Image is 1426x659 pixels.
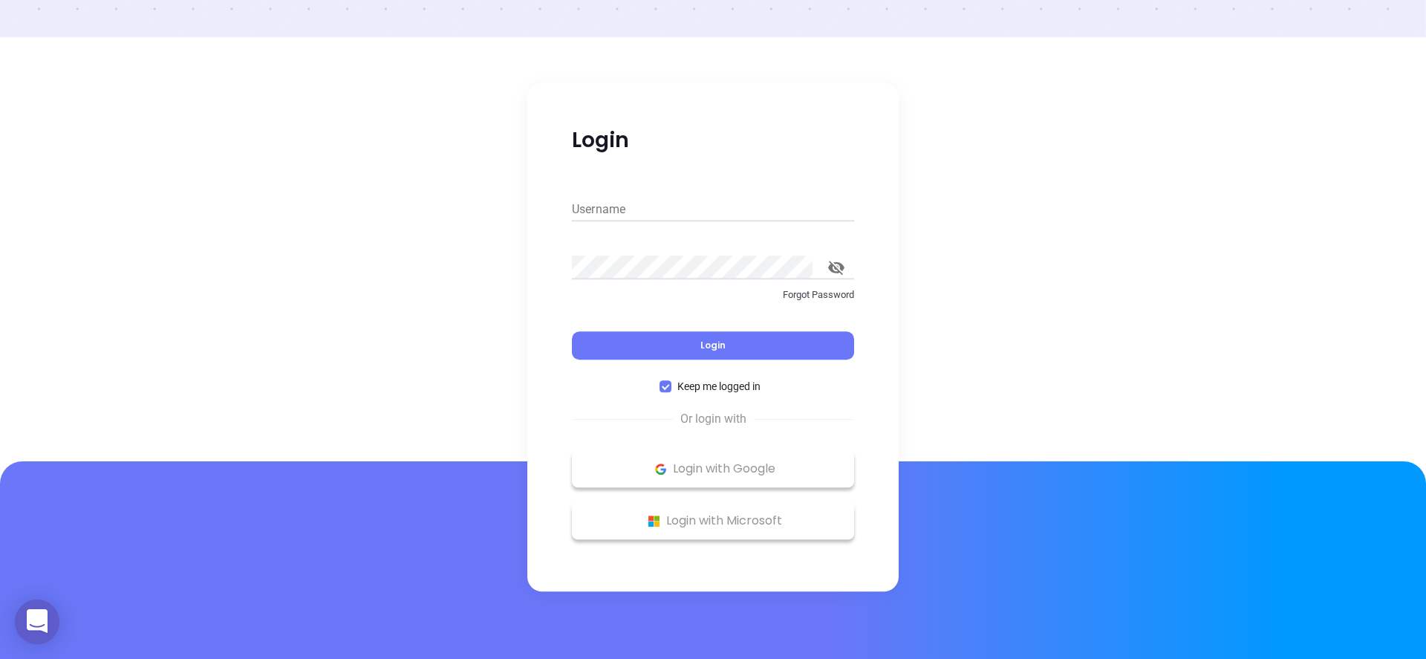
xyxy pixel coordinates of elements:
[645,512,663,530] img: Microsoft Logo
[651,460,670,478] img: Google Logo
[673,410,754,428] span: Or login with
[671,378,766,395] span: Keep me logged in
[572,502,854,539] button: Microsoft Logo Login with Microsoft
[572,127,854,154] p: Login
[818,250,854,285] button: toggle password visibility
[579,510,847,532] p: Login with Microsoft
[572,288,854,314] a: Forgot Password
[572,450,854,487] button: Google Logo Login with Google
[572,288,854,302] p: Forgot Password
[579,458,847,480] p: Login with Google
[700,339,726,351] span: Login
[572,331,854,360] button: Login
